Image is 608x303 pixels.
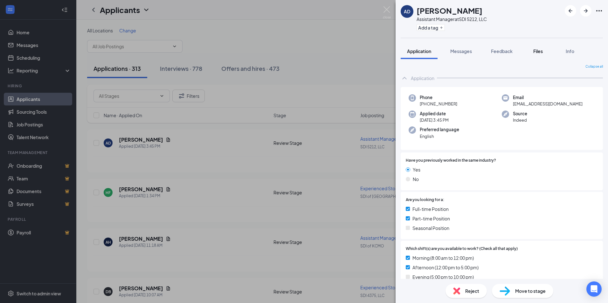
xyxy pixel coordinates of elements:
span: Have you previously worked in the same industry? [406,158,496,164]
span: Indeed [513,117,527,123]
span: Phone [420,94,457,101]
span: Feedback [491,48,513,54]
span: [EMAIL_ADDRESS][DOMAIN_NAME] [513,101,583,107]
span: Source [513,111,527,117]
span: Messages [450,48,472,54]
span: [PHONE_NUMBER] [420,101,457,107]
span: Files [533,48,543,54]
button: ArrowLeftNew [565,5,576,17]
span: Seasonal Position [412,225,449,232]
div: Assistant Manager at SDI 5212, LLC [417,16,487,22]
span: Info [566,48,574,54]
span: Which shift(s) are you available to work? (Check all that apply) [406,246,518,252]
svg: ArrowRight [582,7,590,15]
svg: ChevronUp [401,74,408,82]
span: Evening (5:00 pm to 10:00 pm) [412,273,474,280]
span: Full-time Position [412,205,449,212]
div: Open Intercom Messenger [586,281,602,297]
h1: [PERSON_NAME] [417,5,482,16]
span: No [413,176,419,183]
span: Morning (8:00 am to 12:00 pm) [412,254,474,261]
span: Yes [413,166,420,173]
span: English [420,133,459,139]
span: Preferred language [420,126,459,133]
span: Afternoon (12:00 pm to 5:00 pm) [412,264,479,271]
span: Move to stage [515,287,546,294]
svg: ArrowLeftNew [567,7,574,15]
span: Are you looking for a: [406,197,444,203]
span: Collapse all [585,64,603,69]
div: Application [411,75,434,81]
span: Applied date [420,111,449,117]
svg: Plus [439,26,443,30]
div: AD [404,8,410,15]
span: Application [407,48,431,54]
span: Email [513,94,583,101]
svg: Ellipses [595,7,603,15]
button: ArrowRight [580,5,591,17]
button: PlusAdd a tag [417,24,445,31]
span: [DATE] 3:45 PM [420,117,449,123]
span: Reject [465,287,479,294]
span: Part-time Position [412,215,450,222]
